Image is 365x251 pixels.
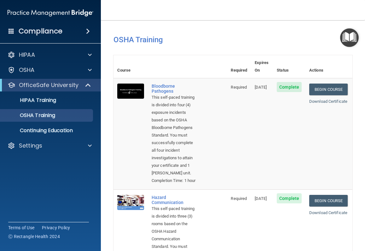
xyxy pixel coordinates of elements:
h4: Compliance [19,27,62,36]
p: OfficeSafe University [19,81,78,89]
a: Privacy Policy [42,225,70,231]
span: Complete [277,193,302,203]
p: Settings [19,142,42,149]
a: OfficeSafe University [8,81,91,89]
a: OSHA [8,66,92,74]
span: Ⓒ Rectangle Health 2024 [8,233,60,240]
div: Completion Time: 1 hour [152,177,195,184]
a: Hazard Communication [152,195,195,205]
span: Complete [277,82,302,92]
a: Download Certificate [309,210,347,215]
button: Open Resource Center [340,28,359,47]
span: [DATE] [255,85,267,90]
a: Bloodborne Pathogens [152,84,195,94]
span: Required [231,85,247,90]
a: Terms of Use [8,225,34,231]
div: This self-paced training is divided into four (4) exposure incidents based on the OSHA Bloodborne... [152,94,195,177]
p: HIPAA [19,51,35,59]
th: Actions [305,55,352,78]
iframe: Drift Widget Chat Controller [333,207,357,231]
span: [DATE] [255,196,267,201]
p: HIPAA Training [4,97,56,103]
p: Continuing Education [4,127,90,134]
th: Course [113,55,148,78]
a: Settings [8,142,92,149]
th: Expires On [251,55,273,78]
a: HIPAA [8,51,92,59]
p: OSHA [19,66,35,74]
img: PMB logo [8,7,93,19]
a: Download Certificate [309,99,347,104]
h4: OSHA Training [113,35,352,44]
th: Required [227,55,251,78]
p: OSHA Training [4,112,55,119]
a: Begin Course [309,84,348,95]
a: Begin Course [309,195,348,207]
span: Required [231,196,247,201]
th: Status [273,55,305,78]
